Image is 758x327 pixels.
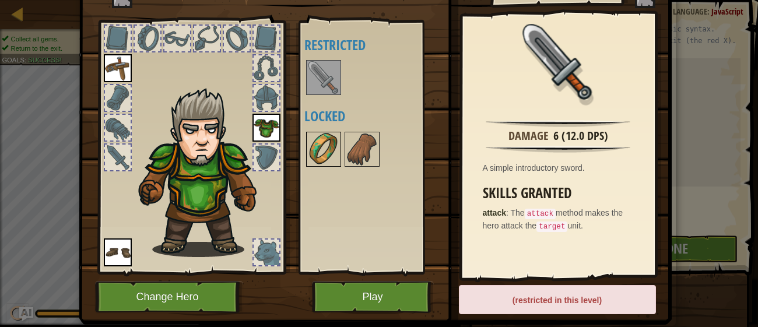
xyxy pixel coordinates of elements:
[486,146,630,153] img: hr.png
[483,208,623,230] span: The method makes the hero attack the unit.
[307,133,340,166] img: portrait.png
[508,128,549,145] div: Damage
[483,208,506,217] strong: attack
[553,128,608,145] div: 6 (12.0 DPS)
[133,87,276,257] img: hair_m2.png
[307,61,340,94] img: portrait.png
[506,208,511,217] span: :
[520,24,596,100] img: portrait.png
[483,185,640,201] h3: Skills Granted
[304,108,442,124] h4: Locked
[483,162,640,174] div: A simple introductory sword.
[95,281,243,313] button: Change Hero
[536,221,567,232] code: target
[346,133,378,166] img: portrait.png
[252,114,280,142] img: portrait.png
[104,238,132,266] img: portrait.png
[304,37,442,52] h4: Restricted
[486,120,630,127] img: hr.png
[312,281,434,313] button: Play
[104,54,132,82] img: portrait.png
[459,285,656,314] div: (restricted in this level)
[525,209,556,219] code: attack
